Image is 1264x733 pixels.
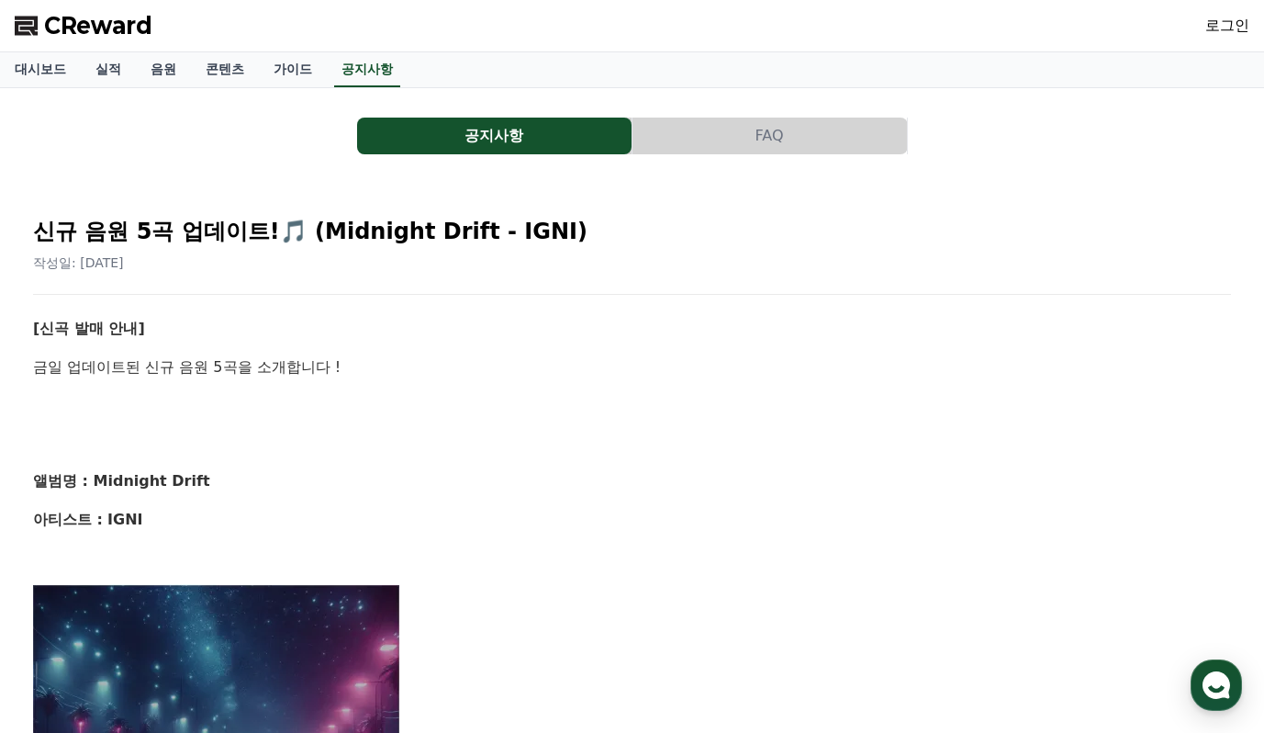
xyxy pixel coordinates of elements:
a: 공지사항 [334,52,400,87]
p: 금일 업데이트된 신규 음원 5곡을 소개합니다 ! [33,355,1231,379]
a: 음원 [136,52,191,87]
a: 로그인 [1205,15,1249,37]
strong: 앨범명 : Midnight Drift [33,472,210,490]
a: 실적 [81,52,136,87]
h2: 신규 음원 5곡 업데이트!🎵 (Midnight Drift - IGNI) [33,217,1231,246]
strong: [신곡 발매 안내] [33,320,145,337]
span: CReward [44,11,152,40]
strong: IGNI [107,511,142,528]
a: 가이드 [259,52,327,87]
button: FAQ [632,118,907,154]
span: 작성일: [DATE] [33,255,124,270]
strong: 아티스트 : [33,511,103,528]
button: 공지사항 [357,118,632,154]
a: FAQ [632,118,908,154]
a: 콘텐츠 [191,52,259,87]
a: CReward [15,11,152,40]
